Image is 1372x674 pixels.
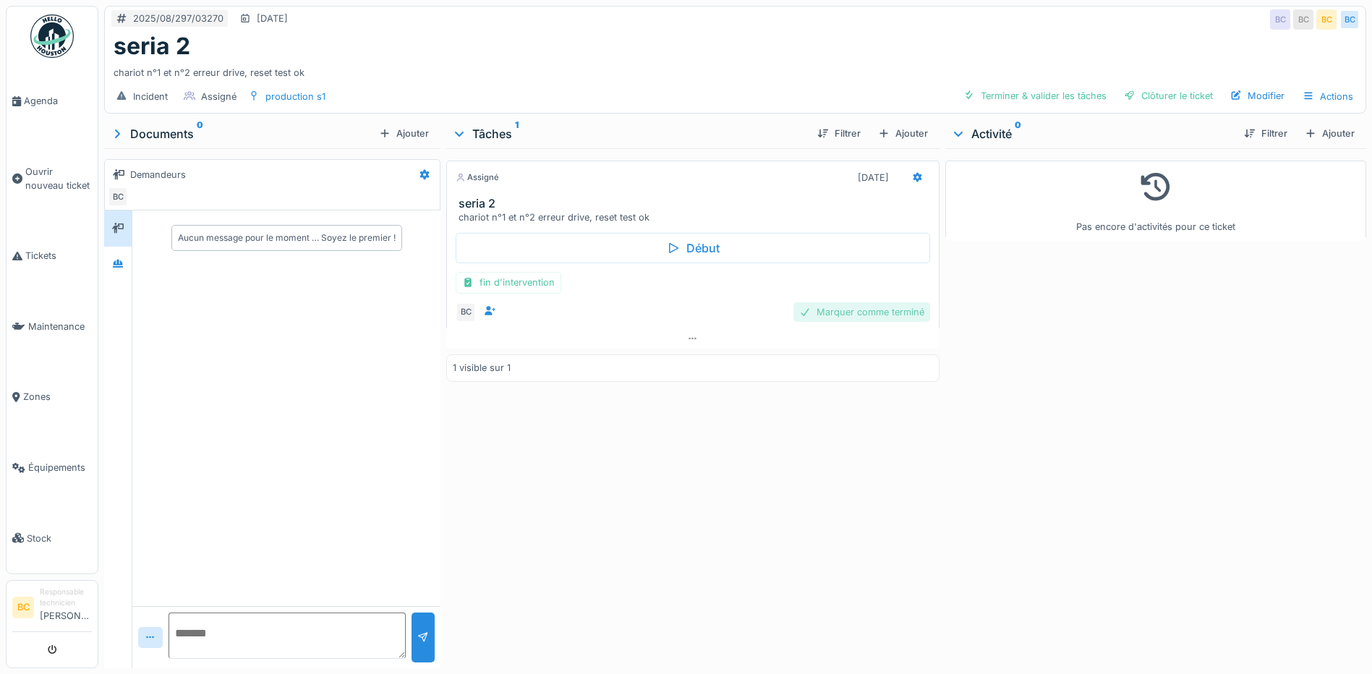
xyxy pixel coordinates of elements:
div: Responsable technicien [40,586,92,609]
div: Aucun message pour le moment … Soyez le premier ! [178,231,396,244]
div: Marquer comme terminé [793,302,930,322]
div: Ajouter [373,124,435,143]
div: Modifier [1224,86,1290,106]
div: BC [1293,9,1313,30]
span: Zones [23,390,92,404]
div: Clôturer le ticket [1118,86,1219,106]
div: BC [456,302,476,323]
div: Pas encore d'activités pour ce ticket [955,167,1357,234]
sup: 0 [197,125,203,142]
a: Tickets [7,221,98,291]
li: BC [12,597,34,618]
div: BC [1339,9,1360,30]
div: chariot n°1 et n°2 erreur drive, reset test ok [459,210,933,224]
span: Stock [27,532,92,545]
a: Stock [7,503,98,573]
div: chariot n°1 et n°2 erreur drive, reset test ok [114,60,1357,80]
a: BC Responsable technicien[PERSON_NAME] [12,586,92,632]
a: Ouvrir nouveau ticket [7,137,98,221]
div: Actions [1296,86,1360,107]
div: BC [1316,9,1337,30]
div: Filtrer [811,124,866,143]
sup: 1 [515,125,519,142]
div: Ajouter [872,124,934,143]
div: Activité [951,125,1232,142]
span: Ouvrir nouveau ticket [25,165,92,192]
div: 1 visible sur 1 [453,361,511,375]
span: Équipements [28,461,92,474]
div: 2025/08/297/03270 [133,12,223,25]
sup: 0 [1015,125,1021,142]
a: Maintenance [7,291,98,362]
div: BC [1270,9,1290,30]
span: Agenda [24,94,92,108]
div: Tâches [452,125,806,142]
span: Tickets [25,249,92,263]
div: Incident [133,90,168,103]
span: Maintenance [28,320,92,333]
a: Équipements [7,432,98,503]
a: Agenda [7,66,98,137]
div: Demandeurs [130,168,186,182]
div: Assigné [201,90,237,103]
div: Début [456,233,930,263]
a: Zones [7,362,98,432]
div: Documents [110,125,373,142]
div: fin d'intervention [456,272,561,293]
div: BC [108,187,128,207]
div: Assigné [456,171,499,184]
div: Ajouter [1299,124,1360,143]
div: [DATE] [858,171,889,184]
li: [PERSON_NAME] [40,586,92,628]
img: Badge_color-CXgf-gQk.svg [30,14,74,58]
div: Filtrer [1238,124,1293,143]
h3: seria 2 [459,197,933,210]
div: Terminer & valider les tâches [958,86,1112,106]
h1: seria 2 [114,33,190,60]
div: production s1 [265,90,325,103]
div: [DATE] [257,12,288,25]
